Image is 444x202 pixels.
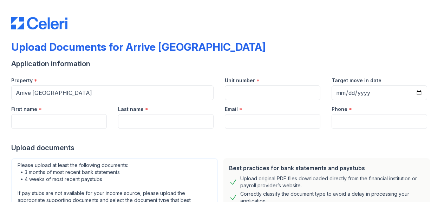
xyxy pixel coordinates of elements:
div: Application information [11,59,433,69]
label: Unit number [225,77,255,84]
div: Best practices for bank statements and paystubs [229,164,424,172]
label: Last name [118,106,144,113]
label: Target move in date [332,77,381,84]
div: Upload documents [11,143,433,153]
div: Upload original PDF files downloaded directly from the financial institution or payroll provider’... [240,175,424,189]
label: Email [225,106,238,113]
div: Upload Documents for Arrive [GEOGRAPHIC_DATA] [11,41,266,53]
label: First name [11,106,37,113]
label: Property [11,77,33,84]
img: CE_Logo_Blue-a8612792a0a2168367f1c8372b55b34899dd931a85d93a1a3d3e32e68fde9ad4.png [11,17,67,29]
label: Phone [332,106,347,113]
